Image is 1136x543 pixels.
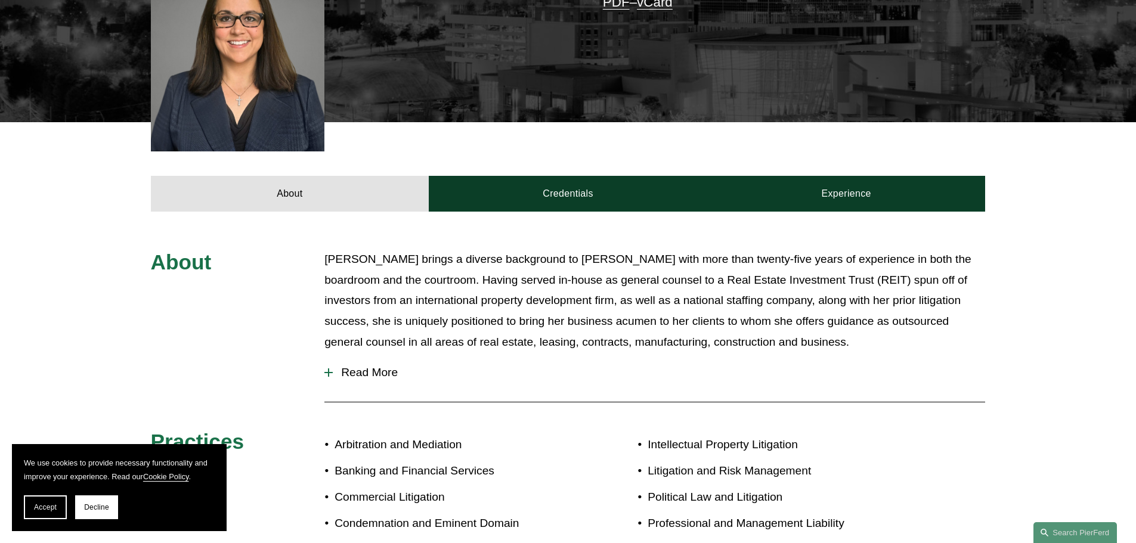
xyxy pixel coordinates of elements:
section: Cookie banner [12,444,227,531]
p: Banking and Financial Services [335,461,568,482]
button: Read More [324,357,985,388]
span: Read More [333,366,985,379]
button: Decline [75,495,118,519]
a: Cookie Policy [143,472,189,481]
p: Intellectual Property Litigation [648,435,916,455]
a: Search this site [1033,522,1117,543]
p: Professional and Management Liability [648,513,916,534]
p: Litigation and Risk Management [648,461,916,482]
span: Decline [84,503,109,511]
a: Credentials [429,176,707,212]
span: About [151,250,212,274]
p: Political Law and Litigation [648,487,916,508]
p: [PERSON_NAME] brings a diverse background to [PERSON_NAME] with more than twenty-five years of ex... [324,249,985,352]
span: Practices [151,430,244,453]
p: We use cookies to provide necessary functionality and improve your experience. Read our . [24,456,215,483]
p: Commercial Litigation [335,487,568,508]
button: Accept [24,495,67,519]
a: Experience [707,176,986,212]
span: Accept [34,503,57,511]
p: Condemnation and Eminent Domain [335,513,568,534]
a: About [151,176,429,212]
p: Arbitration and Mediation [335,435,568,455]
